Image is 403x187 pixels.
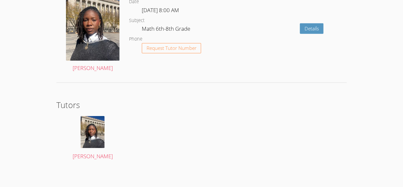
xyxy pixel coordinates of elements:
[142,6,179,14] span: [DATE] 8:00 AM
[300,23,324,34] a: Details
[81,116,104,148] img: IMG_8183.jpeg
[142,43,201,54] button: Request Tutor Number
[62,116,123,161] a: [PERSON_NAME]
[73,152,113,160] span: [PERSON_NAME]
[142,24,191,35] dd: Math 6th-8th Grade
[147,46,197,51] span: Request Tutor Number
[129,17,145,25] dt: Subject
[129,35,142,43] dt: Phone
[56,99,347,111] h2: Tutors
